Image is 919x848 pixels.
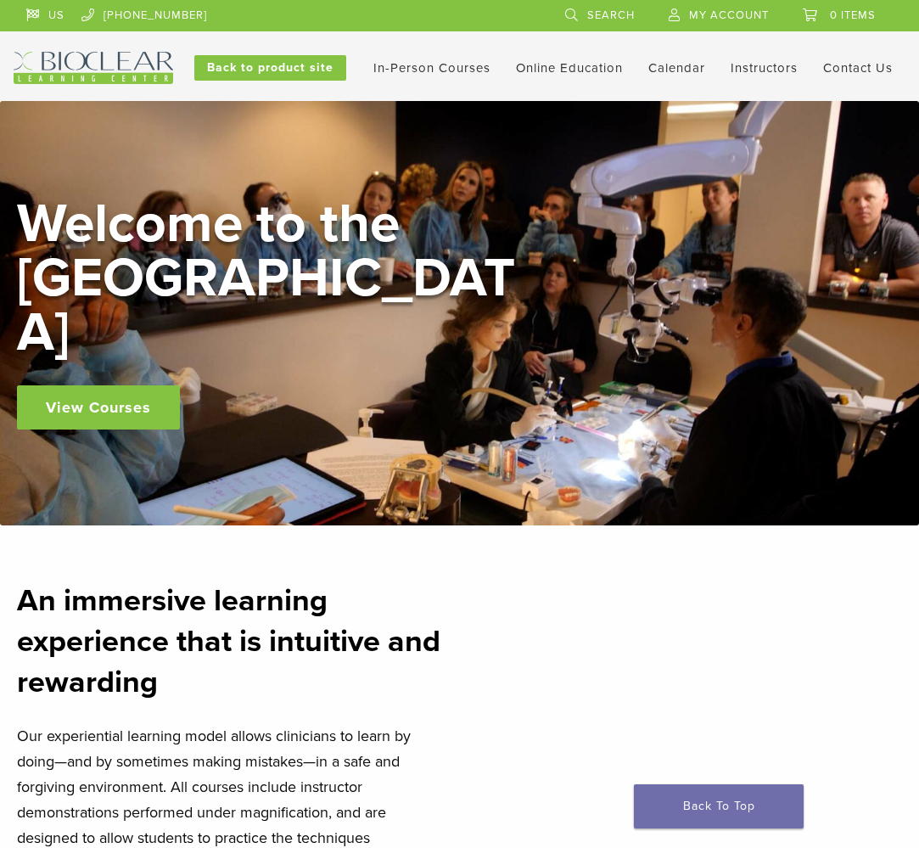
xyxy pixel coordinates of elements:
a: In-Person Courses [373,60,490,76]
iframe: Bioclear Matrix | Welcome to the Bioclear Learning Center [470,581,903,824]
img: Bioclear [14,52,173,84]
a: Calendar [648,60,705,76]
a: Instructors [731,60,798,76]
a: View Courses [17,385,180,430]
a: Online Education [516,60,623,76]
a: Back To Top [634,784,804,828]
span: Search [587,8,635,22]
h2: Welcome to the [GEOGRAPHIC_DATA] [17,197,526,360]
a: Back to product site [194,55,346,81]
span: My Account [689,8,769,22]
span: 0 items [830,8,876,22]
strong: An immersive learning experience that is intuitive and rewarding [17,582,440,700]
a: Contact Us [823,60,893,76]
